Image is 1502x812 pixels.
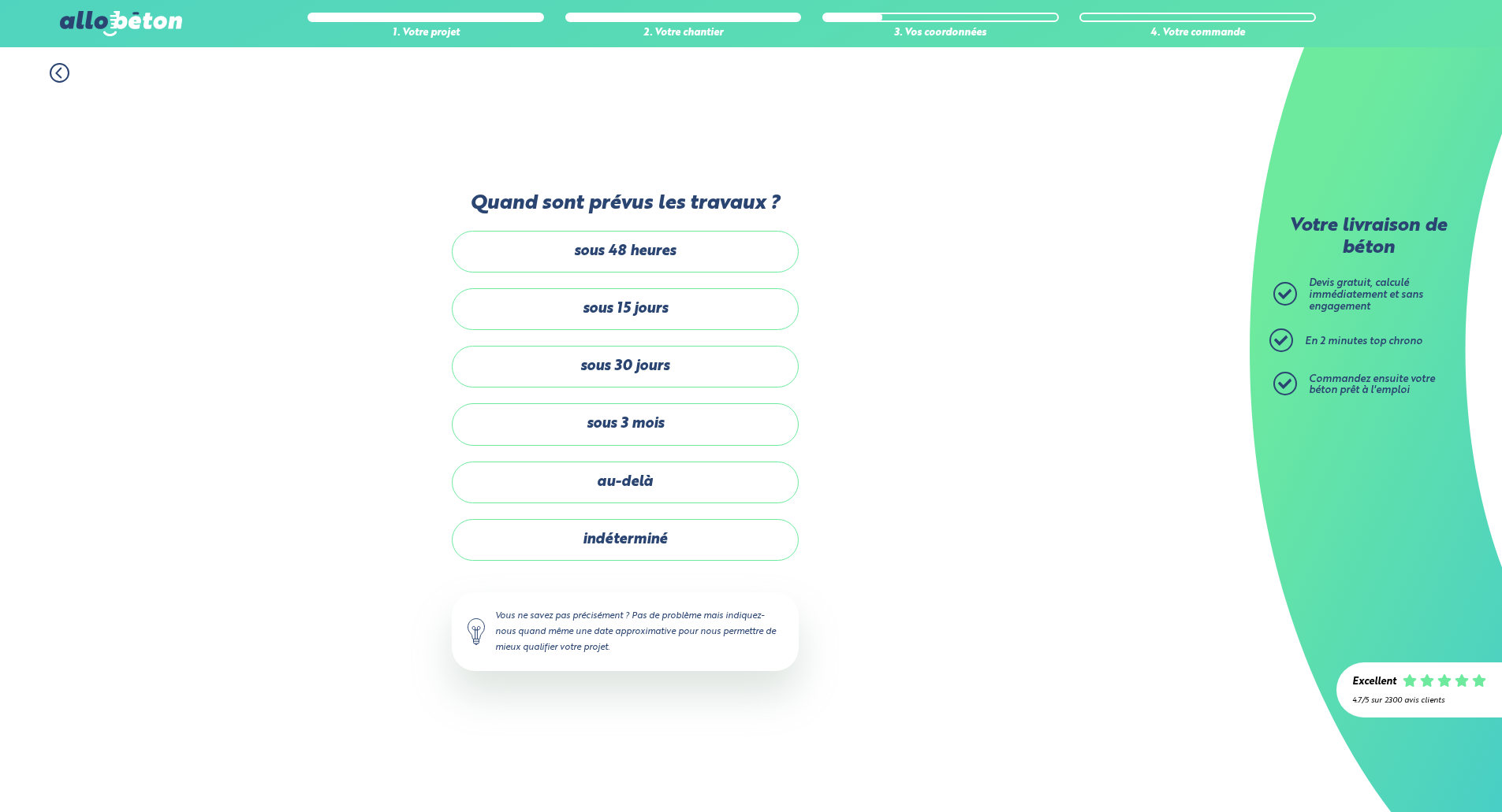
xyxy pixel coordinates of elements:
p: Votre livraison de béton [1277,216,1459,259]
img: allobéton [60,11,181,36]
span: Devis gratuit, calculé immédiatement et sans engagement [1309,278,1423,311]
label: sous 30 jours [452,346,799,387]
div: 1. Votre projet [307,28,544,39]
label: sous 48 heures [452,231,799,273]
div: 2. Votre chantier [565,28,802,39]
label: indéterminé [452,519,799,561]
label: sous 3 mois [452,403,799,445]
span: En 2 minutes top chrono [1305,336,1422,347]
span: Commandez ensuite votre béton prêt à l'emploi [1309,374,1435,396]
div: 4. Votre commande [1079,28,1316,39]
div: 3. Vos coordonnées [822,28,1059,39]
iframe: Help widget launcher [1362,751,1485,795]
div: 4.7/5 sur 2300 avis clients [1352,696,1486,705]
label: Quand sont prévus les travaux ? [452,192,799,215]
label: sous 15 jours [452,288,799,330]
div: Vous ne savez pas précisément ? Pas de problème mais indiquez-nous quand même une date approximat... [452,592,799,671]
div: Excellent [1352,677,1396,688]
label: au-delà [452,462,799,503]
